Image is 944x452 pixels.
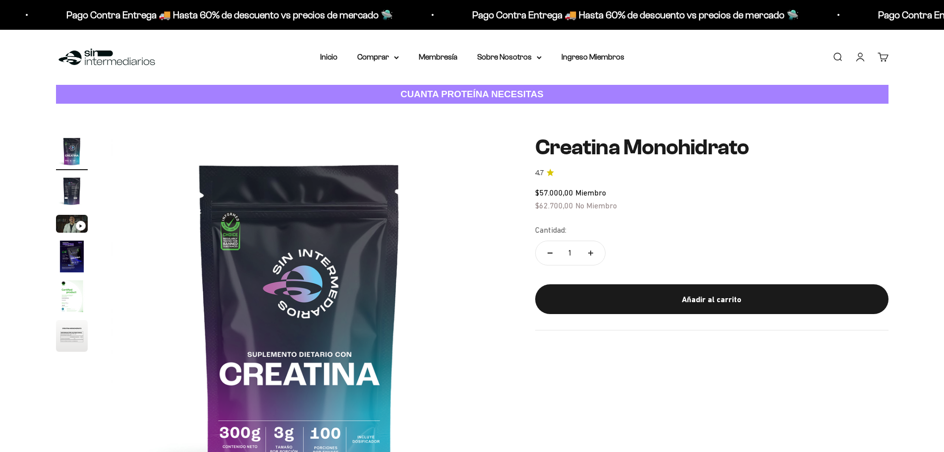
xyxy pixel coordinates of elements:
button: Aumentar cantidad [576,241,605,265]
p: Pago Contra Entrega 🚚 Hasta 60% de descuento vs precios de mercado 🛸 [36,7,363,23]
span: 4.7 [535,168,544,179]
img: Creatina Monohidrato [56,241,88,272]
span: No Miembro [575,201,617,210]
span: $62.700,00 [535,201,573,210]
a: Membresía [419,53,457,61]
span: $57.000,00 [535,188,573,197]
img: Creatina Monohidrato [56,280,88,312]
summary: Comprar [357,51,399,64]
img: Creatina Monohidrato [56,135,88,167]
button: Reducir cantidad [536,241,564,265]
img: Creatina Monohidrato [56,320,88,352]
button: Ir al artículo 5 [56,280,88,315]
a: 4.74.7 de 5.0 estrellas [535,168,888,179]
strong: CUANTA PROTEÍNA NECESITAS [400,89,544,99]
div: Añadir al carrito [555,293,869,306]
button: Ir al artículo 6 [56,320,88,355]
a: CUANTA PROTEÍNA NECESITAS [56,85,888,104]
label: Cantidad: [535,224,566,237]
button: Ir al artículo 1 [56,135,88,170]
button: Ir al artículo 4 [56,241,88,275]
img: Creatina Monohidrato [56,175,88,207]
h1: Creatina Monohidrato [535,135,888,159]
p: Pago Contra Entrega 🚚 Hasta 60% de descuento vs precios de mercado 🛸 [442,7,769,23]
button: Ir al artículo 2 [56,175,88,210]
button: Ir al artículo 3 [56,215,88,236]
a: Ingreso Miembros [561,53,624,61]
button: Añadir al carrito [535,284,888,314]
summary: Sobre Nosotros [477,51,542,64]
a: Inicio [320,53,337,61]
span: Miembro [575,188,606,197]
